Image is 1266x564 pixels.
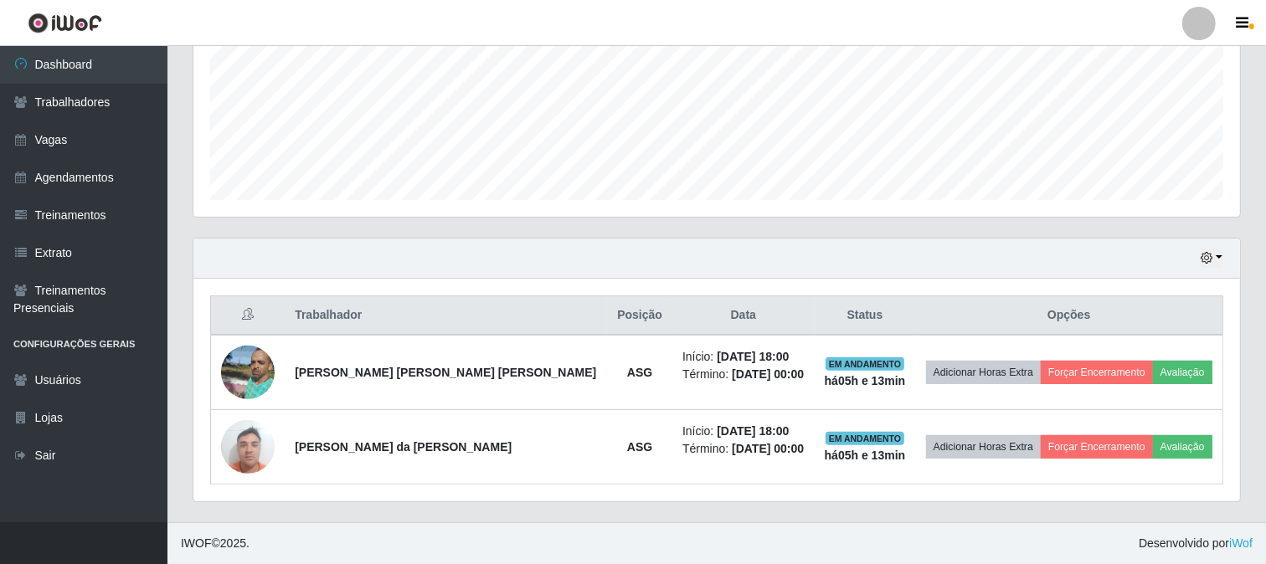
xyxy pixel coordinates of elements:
button: Forçar Encerramento [1041,361,1153,384]
button: Adicionar Horas Extra [926,361,1041,384]
strong: ASG [627,440,652,454]
th: Trabalhador [285,296,607,336]
li: Início: [682,423,805,440]
th: Data [672,296,815,336]
th: Opções [915,296,1222,336]
li: Início: [682,348,805,366]
time: [DATE] 00:00 [732,367,804,381]
img: 1678478757284.jpeg [221,411,275,482]
button: Avaliação [1153,435,1212,459]
time: [DATE] 18:00 [717,350,789,363]
span: © 2025 . [181,535,250,552]
button: Forçar Encerramento [1041,435,1153,459]
span: Desenvolvido por [1139,535,1253,552]
span: IWOF [181,536,212,550]
strong: [PERSON_NAME] [PERSON_NAME] [PERSON_NAME] [295,366,596,379]
img: CoreUI Logo [28,13,102,33]
a: iWof [1229,536,1253,550]
strong: há 05 h e 13 min [825,449,906,462]
strong: há 05 h e 13 min [825,374,906,387]
button: Adicionar Horas Extra [926,435,1041,459]
strong: ASG [627,366,652,379]
li: Término: [682,366,805,383]
time: [DATE] 00:00 [732,442,804,455]
span: EM ANDAMENTO [826,357,905,371]
time: [DATE] 18:00 [717,424,789,438]
th: Posição [607,296,672,336]
th: Status [815,296,916,336]
button: Avaliação [1153,361,1212,384]
li: Término: [682,440,805,458]
strong: [PERSON_NAME] da [PERSON_NAME] [295,440,512,454]
img: 1650917429067.jpeg [221,336,275,408]
span: EM ANDAMENTO [826,432,905,445]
